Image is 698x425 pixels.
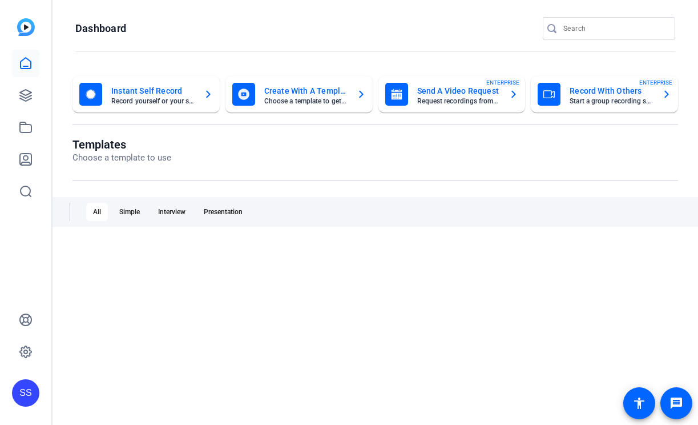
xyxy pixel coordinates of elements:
[225,76,373,113] button: Create With A TemplateChoose a template to get started
[570,84,653,98] mat-card-title: Record With Others
[86,203,108,221] div: All
[12,379,39,407] div: SS
[570,98,653,105] mat-card-subtitle: Start a group recording session
[639,78,672,87] span: ENTERPRISE
[72,138,171,151] h1: Templates
[75,22,126,35] h1: Dashboard
[151,203,192,221] div: Interview
[72,151,171,165] p: Choose a template to use
[632,396,646,410] mat-icon: accessibility
[111,98,195,105] mat-card-subtitle: Record yourself or your screen
[417,84,501,98] mat-card-title: Send A Video Request
[417,98,501,105] mat-card-subtitle: Request recordings from anyone, anywhere
[17,18,35,36] img: blue-gradient.svg
[563,22,666,35] input: Search
[531,76,678,113] button: Record With OthersStart a group recording sessionENTERPRISE
[197,203,249,221] div: Presentation
[112,203,147,221] div: Simple
[378,76,526,113] button: Send A Video RequestRequest recordings from anyone, anywhereENTERPRISE
[111,84,195,98] mat-card-title: Instant Self Record
[264,84,348,98] mat-card-title: Create With A Template
[669,396,683,410] mat-icon: message
[72,76,220,113] button: Instant Self RecordRecord yourself or your screen
[486,78,519,87] span: ENTERPRISE
[264,98,348,105] mat-card-subtitle: Choose a template to get started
